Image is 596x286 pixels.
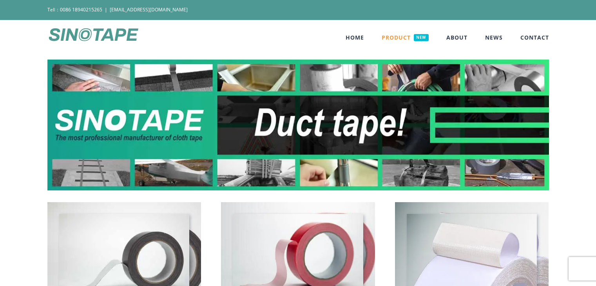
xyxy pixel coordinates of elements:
[382,34,428,42] span: PRODUCT
[446,20,467,55] a: ABOUT
[414,34,429,42] span: NEW
[382,20,428,55] a: PRODUCTNEW
[47,60,549,190] img: duct-tape-supply10.jpg
[520,35,549,40] span: CONTACT
[59,213,190,221] a: duct-tape-supply11
[485,20,503,55] a: NEWS
[346,20,364,55] a: HOME
[233,213,363,221] a: duct-tape-supply13
[485,35,503,40] span: NEWS
[346,20,549,55] nav: Main Menu
[47,6,102,13] span: Tell：0086 18940215265
[407,213,537,221] a: duct-tape-supply14
[346,35,364,40] span: HOME
[47,20,140,49] img: SINOTAPE Logo
[47,58,549,66] picture: duct-tape-supply10
[446,35,467,40] span: ABOUT
[520,20,549,55] a: CONTACT
[110,6,188,13] a: [EMAIL_ADDRESS][DOMAIN_NAME]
